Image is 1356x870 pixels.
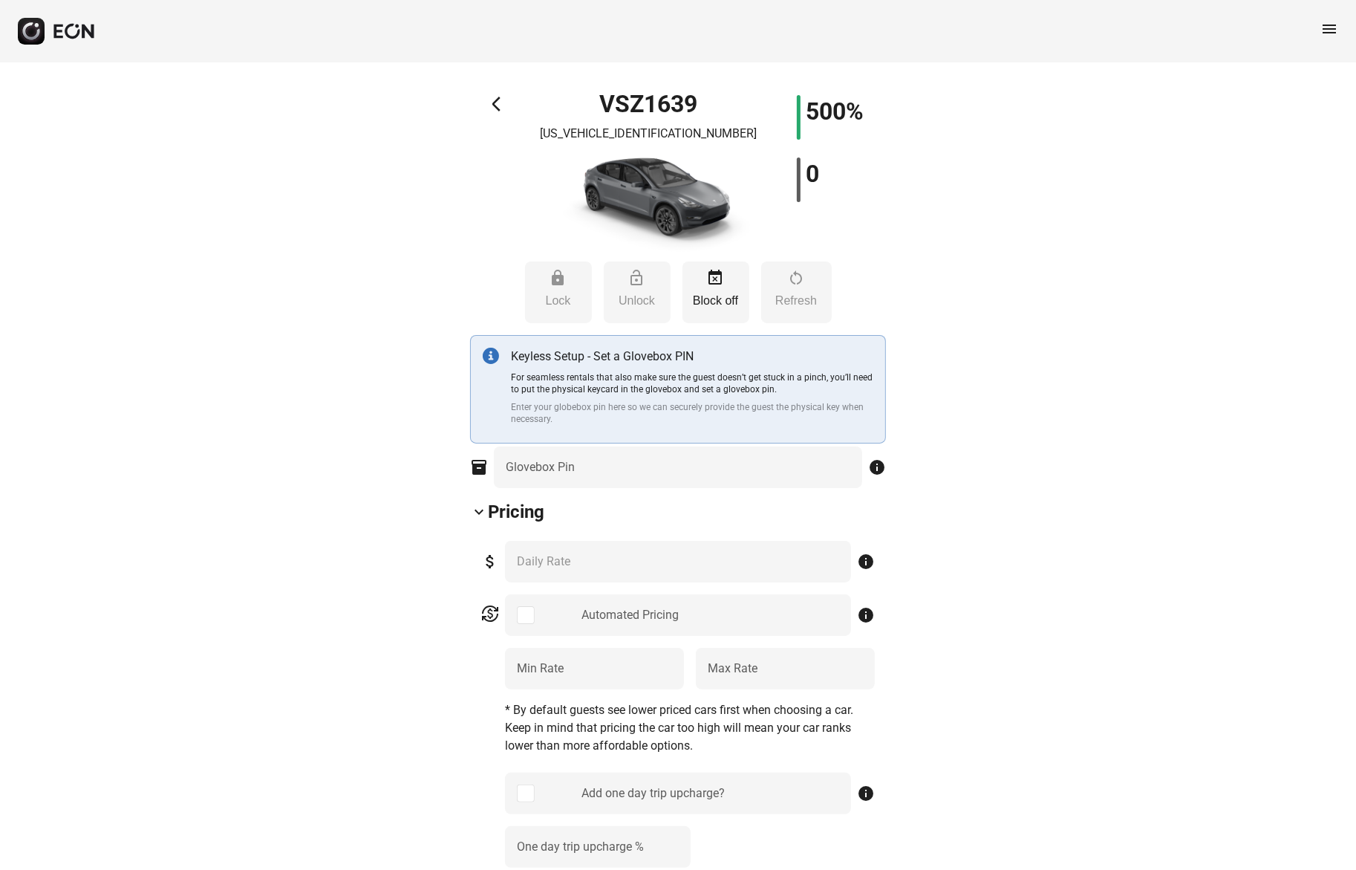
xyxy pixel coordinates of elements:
p: Enter your globebox pin here so we can securely provide the guest the physical key when necessary. [511,401,873,425]
img: info [483,348,499,364]
p: For seamless rentals that also make sure the guest doesn’t get stuck in a pinch, you’ll need to p... [511,371,873,395]
img: car [545,149,753,253]
p: Block off [690,292,742,310]
span: menu [1320,20,1338,38]
span: info [857,785,875,802]
p: Keyless Setup - Set a Glovebox PIN [511,348,873,366]
label: One day trip upcharge % [517,838,644,856]
span: arrow_back_ios [492,95,510,113]
p: * By default guests see lower priced cars first when choosing a car. Keep in mind that pricing th... [505,701,875,755]
span: info [857,553,875,571]
span: keyboard_arrow_down [470,503,488,521]
h2: Pricing [488,500,544,524]
span: event_busy [707,269,725,287]
span: inventory_2 [470,458,488,476]
h1: 500% [806,103,864,120]
p: [US_VEHICLE_IDENTIFICATION_NUMBER] [541,125,757,143]
span: currency_exchange [481,605,499,623]
label: Max Rate [708,660,757,678]
h1: VSZ1639 [600,95,698,113]
div: Add one day trip upcharge? [581,785,725,802]
span: info [868,458,886,476]
h1: 0 [806,165,820,183]
span: attach_money [481,553,499,571]
label: Glovebox Pin [506,458,575,476]
label: Min Rate [517,660,564,678]
div: Automated Pricing [581,606,679,624]
button: Block off [682,262,749,323]
span: info [857,606,875,624]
